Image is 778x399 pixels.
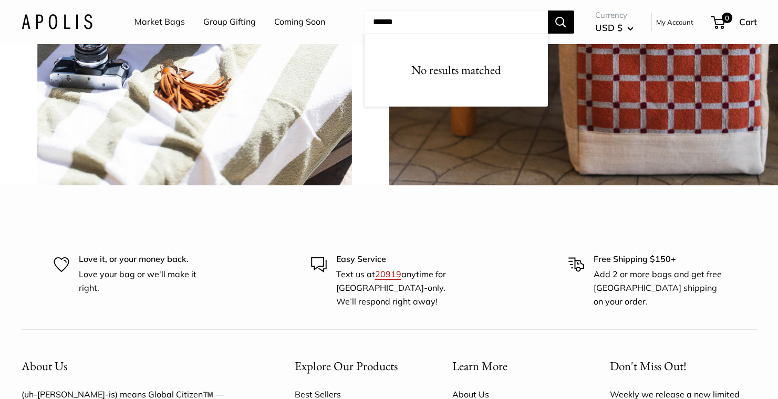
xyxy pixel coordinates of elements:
[22,358,67,374] span: About Us
[712,14,757,30] a: 0 Cart
[594,268,725,308] p: Add 2 or more bags and get free [GEOGRAPHIC_DATA] shipping on your order.
[595,8,634,23] span: Currency
[79,268,210,295] p: Love your bag or we'll make it right.
[79,253,210,266] p: Love it, or your money back.
[134,14,185,30] a: Market Bags
[336,268,468,308] p: Text us at anytime for [GEOGRAPHIC_DATA]-only. We’ll respond right away!
[721,13,732,23] span: 0
[274,14,325,30] a: Coming Soon
[365,60,548,80] p: No results matched
[295,358,398,374] span: Explore Our Products
[203,14,256,30] a: Group Gifting
[22,356,258,376] button: About Us
[295,356,416,376] button: Explore Our Products
[22,14,92,29] img: Apolis
[548,10,574,34] button: Search
[610,356,757,376] p: Don't Miss Out!
[594,253,725,266] p: Free Shipping $150+
[365,10,548,34] input: Search...
[336,253,468,266] p: Easy Service
[595,19,634,36] button: USD $
[656,16,693,28] a: My Account
[595,22,623,33] span: USD $
[739,16,757,27] span: Cart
